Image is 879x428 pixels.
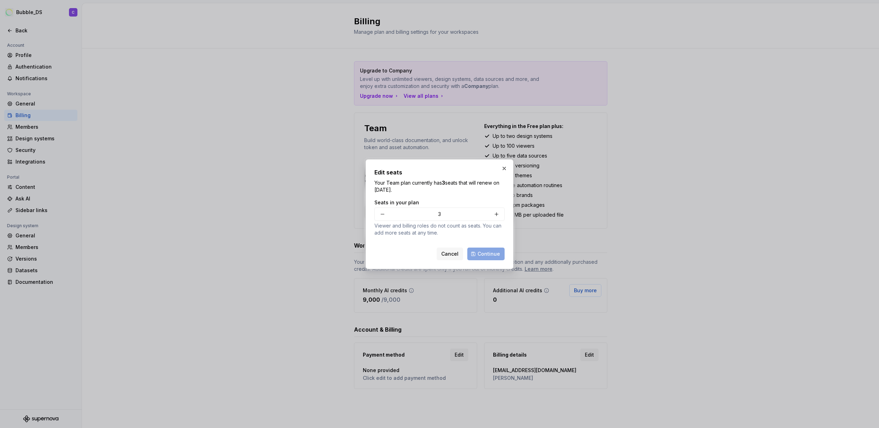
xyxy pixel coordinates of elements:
[374,199,419,206] label: Seats in your plan
[374,179,505,193] p: Your Team plan currently has seats that will renew on [DATE].
[374,222,505,236] p: Viewer and billing roles do not count as seats. You can add more seats at any time.
[437,248,463,260] button: Cancel
[442,180,445,186] b: 3
[441,250,459,257] span: Cancel
[374,168,505,177] h2: Edit seats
